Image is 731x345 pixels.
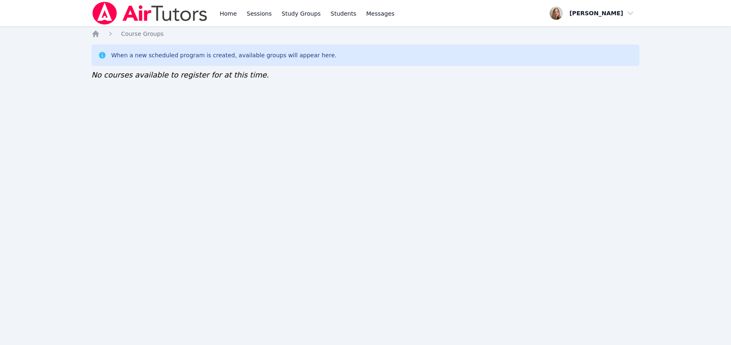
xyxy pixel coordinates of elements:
[366,9,395,18] span: Messages
[92,70,269,79] span: No courses available to register for at this time.
[121,30,164,38] a: Course Groups
[92,30,640,38] nav: Breadcrumb
[92,2,208,25] img: Air Tutors
[121,31,164,37] span: Course Groups
[111,51,337,59] div: When a new scheduled program is created, available groups will appear here.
